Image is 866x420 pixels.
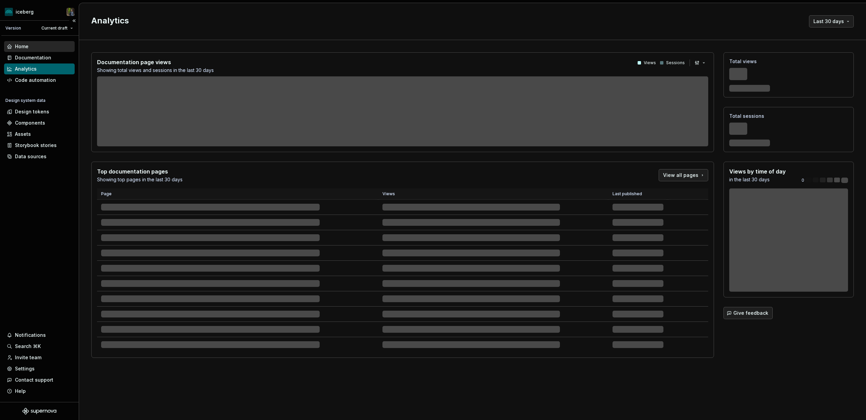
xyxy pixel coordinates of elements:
[729,113,848,120] p: Total sessions
[4,375,75,385] button: Contact support
[659,169,708,181] a: View all pages
[733,310,768,316] span: Give feedback
[4,352,75,363] a: Invite team
[723,307,773,319] button: Give feedback
[15,120,45,126] div: Components
[15,377,53,383] div: Contact support
[97,67,214,74] p: Showing total views and sessions in the last 30 days
[67,8,75,16] img: Simon Désilets
[4,129,75,140] a: Assets
[729,58,848,65] p: Total views
[4,151,75,162] a: Data sources
[15,77,56,84] div: Code automation
[15,43,29,50] div: Home
[22,408,56,415] svg: Supernova Logo
[4,52,75,63] a: Documentation
[644,60,656,66] p: Views
[97,167,183,176] p: Top documentation pages
[91,15,798,26] h2: Analytics
[15,142,57,149] div: Storybook stories
[4,330,75,341] button: Notifications
[729,167,786,176] p: Views by time of day
[15,332,46,339] div: Notifications
[15,365,35,372] div: Settings
[69,16,79,25] button: Collapse sidebar
[15,388,26,395] div: Help
[1,4,77,19] button: icebergSimon Désilets
[813,18,844,25] span: Last 30 days
[15,343,41,350] div: Search ⌘K
[4,63,75,74] a: Analytics
[378,188,608,200] th: Views
[15,54,51,61] div: Documentation
[4,363,75,374] a: Settings
[38,23,76,33] button: Current draft
[4,341,75,352] button: Search ⌘K
[809,15,854,28] button: Last 30 days
[97,188,378,200] th: Page
[666,60,685,66] p: Sessions
[15,153,46,160] div: Data sources
[4,117,75,128] a: Components
[608,188,667,200] th: Last published
[16,8,34,15] div: iceberg
[15,354,41,361] div: Invite team
[4,106,75,117] a: Design tokens
[15,108,49,115] div: Design tokens
[4,41,75,52] a: Home
[15,131,31,138] div: Assets
[41,25,68,31] span: Current draft
[97,58,214,66] p: Documentation page views
[729,176,786,183] p: in the last 30 days
[4,75,75,86] a: Code automation
[4,386,75,397] button: Help
[15,66,37,72] div: Analytics
[5,98,45,103] div: Design system data
[97,176,183,183] p: Showing top pages in the last 30 days
[802,178,804,183] p: 0
[5,25,21,31] div: Version
[5,8,13,16] img: 418c6d47-6da6-4103-8b13-b5999f8989a1.png
[663,172,698,179] span: View all pages
[4,140,75,151] a: Storybook stories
